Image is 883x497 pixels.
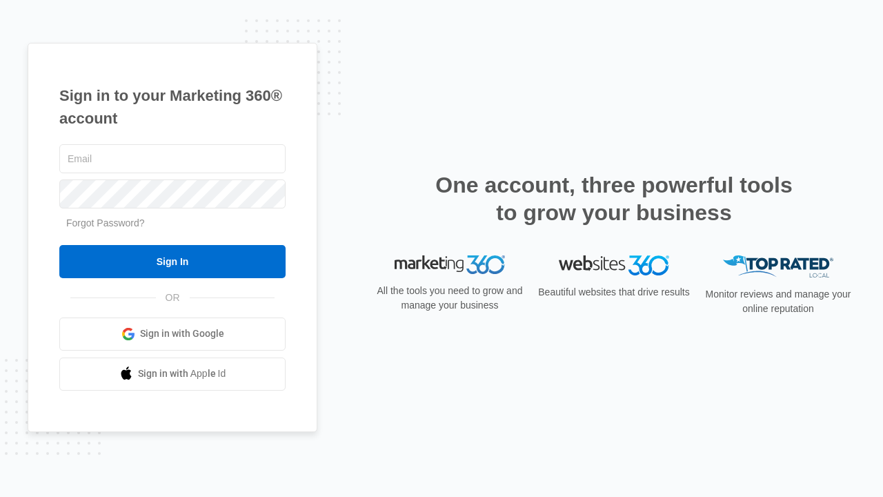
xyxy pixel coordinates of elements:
[559,255,669,275] img: Websites 360
[59,84,286,130] h1: Sign in to your Marketing 360® account
[373,284,527,313] p: All the tools you need to grow and manage your business
[701,287,855,316] p: Monitor reviews and manage your online reputation
[395,255,505,275] img: Marketing 360
[59,318,286,351] a: Sign in with Google
[431,171,797,226] h2: One account, three powerful tools to grow your business
[537,285,691,300] p: Beautiful websites that drive results
[140,327,224,341] span: Sign in with Google
[66,217,145,228] a: Forgot Password?
[156,291,190,305] span: OR
[723,255,833,278] img: Top Rated Local
[59,245,286,278] input: Sign In
[138,367,226,381] span: Sign in with Apple Id
[59,358,286,391] a: Sign in with Apple Id
[59,144,286,173] input: Email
